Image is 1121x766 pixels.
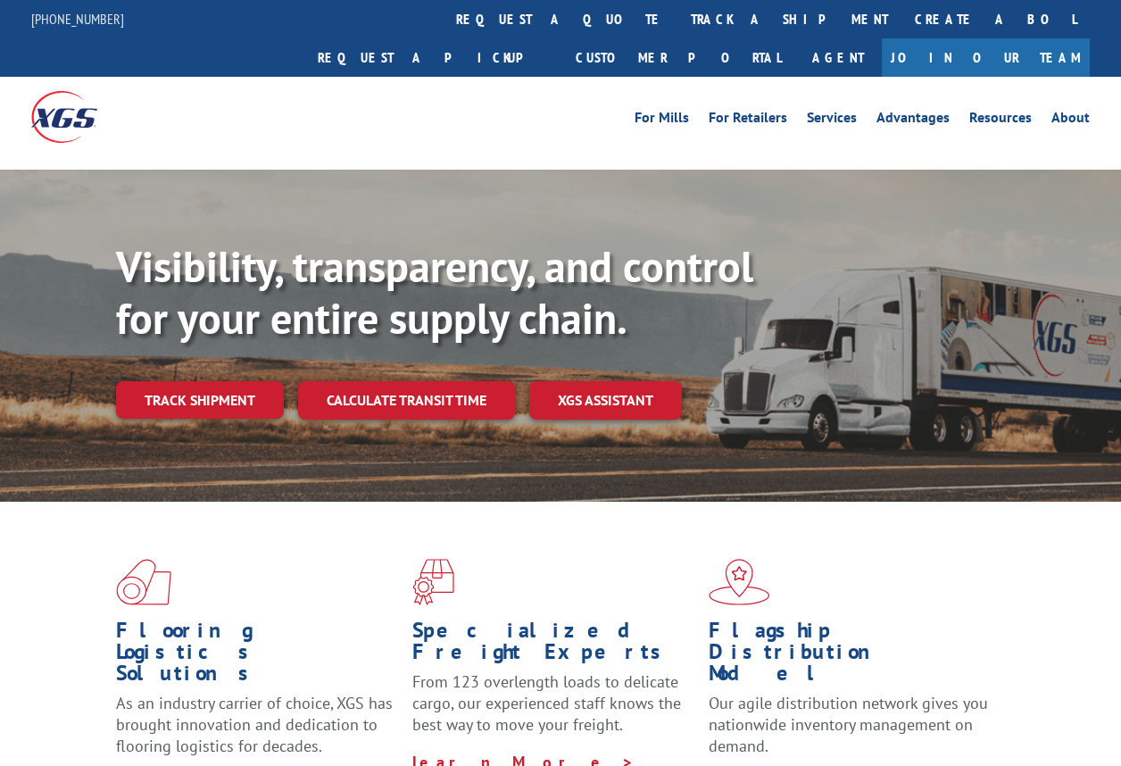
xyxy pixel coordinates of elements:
[116,381,284,419] a: Track shipment
[562,38,794,77] a: Customer Portal
[116,238,753,346] b: Visibility, transparency, and control for your entire supply chain.
[807,111,857,130] a: Services
[794,38,882,77] a: Agent
[412,620,695,671] h1: Specialized Freight Experts
[709,111,787,130] a: For Retailers
[876,111,950,130] a: Advantages
[1051,111,1090,130] a: About
[298,381,515,420] a: Calculate transit time
[529,381,682,420] a: XGS ASSISTANT
[116,559,171,605] img: xgs-icon-total-supply-chain-intelligence-red
[304,38,562,77] a: Request a pickup
[969,111,1032,130] a: Resources
[412,671,695,751] p: From 123 overlength loads to delicate cargo, our experienced staff knows the best way to move you...
[412,559,454,605] img: xgs-icon-focused-on-flooring-red
[116,693,393,756] span: As an industry carrier of choice, XGS has brought innovation and dedication to flooring logistics...
[882,38,1090,77] a: Join Our Team
[709,559,770,605] img: xgs-icon-flagship-distribution-model-red
[31,10,124,28] a: [PHONE_NUMBER]
[116,620,399,693] h1: Flooring Logistics Solutions
[709,620,992,693] h1: Flagship Distribution Model
[635,111,689,130] a: For Mills
[709,693,988,756] span: Our agile distribution network gives you nationwide inventory management on demand.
